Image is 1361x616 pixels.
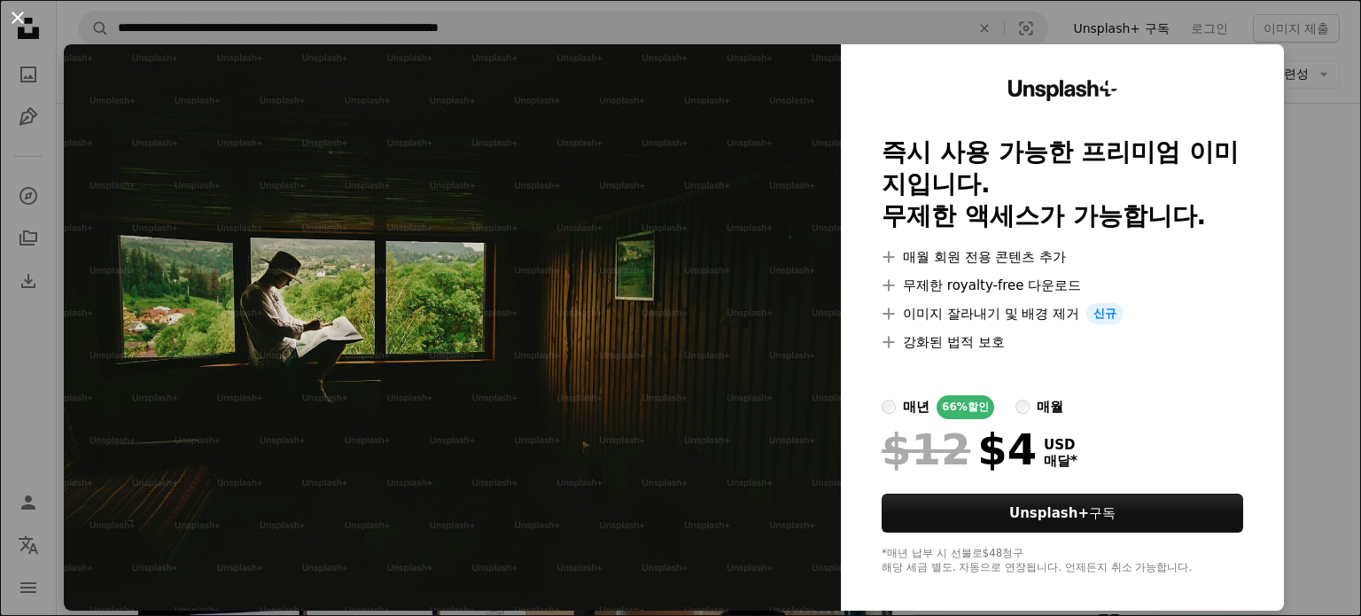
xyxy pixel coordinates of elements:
input: 매월 [1015,400,1030,414]
div: *매년 납부 시 선불로 $48 청구 해당 세금 별도. 자동으로 연장됩니다. 언제든지 취소 가능합니다. [882,547,1243,575]
div: 매월 [1037,396,1063,417]
input: 매년66%할인 [882,400,896,414]
li: 무제한 royalty-free 다운로드 [882,275,1243,296]
li: 매월 회원 전용 콘텐츠 추가 [882,246,1243,268]
div: 66% 할인 [937,395,994,419]
h2: 즉시 사용 가능한 프리미엄 이미지입니다. 무제한 액세스가 가능합니다. [882,136,1243,232]
strong: Unsplash+ [1009,505,1089,521]
span: USD [1044,437,1077,453]
span: 신규 [1086,303,1124,324]
span: $12 [882,426,970,472]
li: 이미지 잘라내기 및 배경 제거 [882,303,1243,324]
div: $4 [882,426,1037,472]
div: 매년 [903,396,929,417]
li: 강화된 법적 보호 [882,331,1243,353]
button: Unsplash+구독 [882,494,1243,533]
